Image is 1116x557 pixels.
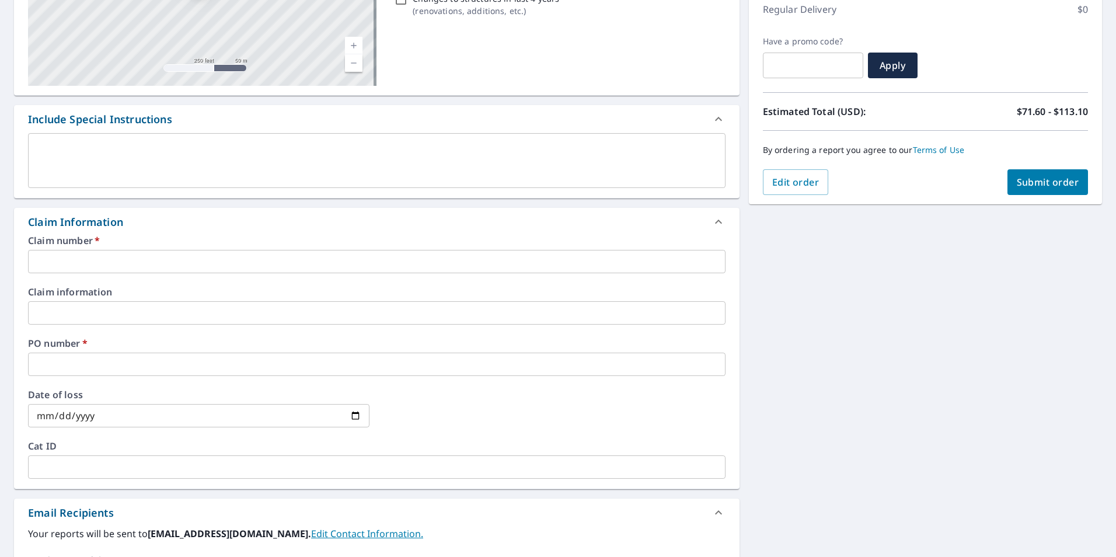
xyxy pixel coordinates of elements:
[763,169,829,195] button: Edit order
[345,54,362,72] a: Current Level 17, Zoom Out
[763,145,1088,155] p: By ordering a report you agree to our
[772,176,819,189] span: Edit order
[148,527,311,540] b: [EMAIL_ADDRESS][DOMAIN_NAME].
[14,105,740,133] div: Include Special Instructions
[763,36,863,47] label: Have a promo code?
[1017,105,1088,119] p: $71.60 - $113.10
[28,236,726,245] label: Claim number
[28,214,123,230] div: Claim Information
[28,339,726,348] label: PO number
[28,505,114,521] div: Email Recipients
[345,37,362,54] a: Current Level 17, Zoom In
[877,59,908,72] span: Apply
[14,499,740,527] div: Email Recipients
[311,527,423,540] a: EditContactInfo
[763,2,836,16] p: Regular Delivery
[28,441,726,451] label: Cat ID
[28,287,726,297] label: Claim information
[14,208,740,236] div: Claim Information
[1017,176,1079,189] span: Submit order
[1077,2,1088,16] p: $0
[763,105,926,119] p: Estimated Total (USD):
[28,112,172,127] div: Include Special Instructions
[413,5,559,17] p: ( renovations, additions, etc. )
[868,53,918,78] button: Apply
[28,527,726,541] label: Your reports will be sent to
[28,390,369,399] label: Date of loss
[913,144,965,155] a: Terms of Use
[1007,169,1089,195] button: Submit order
